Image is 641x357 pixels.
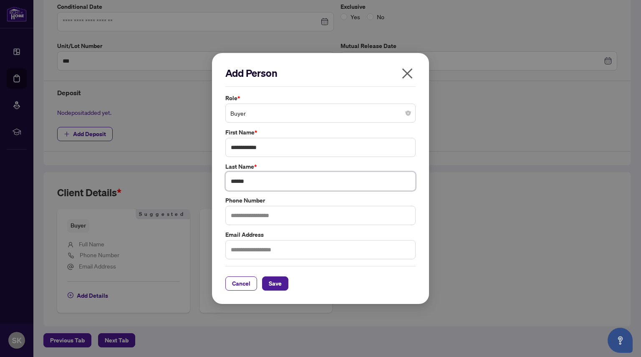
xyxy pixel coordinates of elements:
[230,105,411,121] span: Buyer
[225,230,416,239] label: Email Address
[225,128,416,137] label: First Name
[225,276,257,291] button: Cancel
[269,277,282,290] span: Save
[406,111,411,116] span: close-circle
[232,277,250,290] span: Cancel
[225,94,416,103] label: Role
[401,67,414,80] span: close
[225,162,416,171] label: Last Name
[262,276,288,291] button: Save
[225,66,416,80] h2: Add Person
[608,328,633,353] button: Open asap
[225,196,416,205] label: Phone Number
